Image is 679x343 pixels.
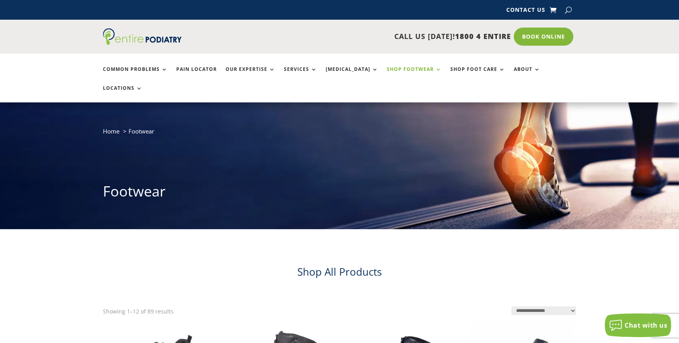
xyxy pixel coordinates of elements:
[605,313,671,337] button: Chat with us
[176,67,217,83] a: Pain Locator
[387,67,442,83] a: Shop Footwear
[625,321,667,330] span: Chat with us
[506,7,545,16] a: Contact Us
[103,39,182,46] a: Entire Podiatry
[514,28,573,46] a: Book Online
[103,28,182,45] img: logo (1)
[103,127,119,135] a: Home
[326,67,378,83] a: [MEDICAL_DATA]
[284,67,317,83] a: Services
[129,127,154,135] span: Footwear
[103,85,142,102] a: Locations
[514,67,540,83] a: About
[226,67,275,83] a: Our Expertise
[103,306,173,317] p: Showing 1–12 of 89 results
[103,67,168,83] a: Common Problems
[103,126,576,142] nav: breadcrumb
[103,265,576,283] h2: Shop All Products
[103,182,576,205] h1: Footwear
[450,67,505,83] a: Shop Foot Care
[212,32,511,42] p: CALL US [DATE]!
[455,32,511,41] span: 1800 4 ENTIRE
[511,306,576,315] select: Shop order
